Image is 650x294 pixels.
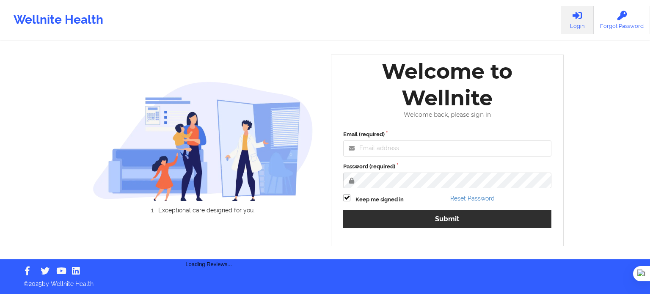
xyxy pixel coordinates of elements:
[93,228,325,269] div: Loading Reviews...
[343,130,551,139] label: Email (required)
[93,81,314,201] img: wellnite-auth-hero_200.c722682e.png
[343,162,551,171] label: Password (required)
[594,6,650,34] a: Forgot Password
[343,210,551,228] button: Submit
[100,207,313,214] li: Exceptional care designed for you.
[343,140,551,157] input: Email address
[355,195,404,204] label: Keep me signed in
[337,111,557,118] div: Welcome back, please sign in
[561,6,594,34] a: Login
[18,274,632,288] p: © 2025 by Wellnite Health
[337,58,557,111] div: Welcome to Wellnite
[450,195,495,202] a: Reset Password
